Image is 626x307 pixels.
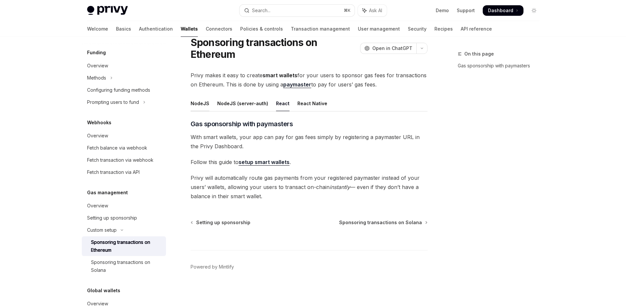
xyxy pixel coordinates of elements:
[82,224,166,236] button: Toggle Custom setup section
[240,5,355,16] button: Open search
[87,98,139,106] div: Prompting users to fund
[291,21,350,37] a: Transaction management
[181,21,198,37] a: Wallets
[191,96,209,111] div: NodeJS
[87,144,147,152] div: Fetch balance via webhook
[263,72,297,79] strong: smart wallets
[191,36,358,60] h1: Sponsoring transactions on Ethereum
[196,219,250,226] span: Setting up sponsorship
[87,156,153,164] div: Fetch transaction via webhook
[457,7,475,14] a: Support
[252,7,270,14] div: Search...
[240,21,283,37] a: Policies & controls
[87,6,128,15] img: light logo
[358,5,387,16] button: Toggle assistant panel
[82,60,166,72] a: Overview
[82,256,166,276] a: Sponsoring transactions on Solana
[91,258,162,274] div: Sponsoring transactions on Solana
[82,84,166,96] a: Configuring funding methods
[191,157,428,167] span: Follow this guide to .
[529,5,539,16] button: Toggle dark mode
[330,184,350,190] em: instantly
[87,287,120,295] h5: Global wallets
[87,168,140,176] div: Fetch transaction via API
[82,96,166,108] button: Toggle Prompting users to fund section
[82,72,166,84] button: Toggle Methods section
[82,200,166,212] a: Overview
[191,119,293,129] span: Gas sponsorship with paymasters
[276,96,290,111] div: React
[87,74,106,82] div: Methods
[87,132,108,140] div: Overview
[464,50,494,58] span: On this page
[82,130,166,142] a: Overview
[87,62,108,70] div: Overview
[408,21,427,37] a: Security
[82,142,166,154] a: Fetch balance via webhook
[87,214,137,222] div: Setting up sponsorship
[283,81,311,88] a: paymaster
[82,236,166,256] a: Sponsoring transactions on Ethereum
[369,7,382,14] span: Ask AI
[483,5,523,16] a: Dashboard
[436,7,449,14] a: Demo
[191,132,428,151] span: With smart wallets, your app can pay for gas fees simply by registering a paymaster URL in the Pr...
[372,45,412,52] span: Open in ChatGPT
[239,159,290,166] a: setup smart wallets
[82,212,166,224] a: Setting up sponsorship
[206,21,232,37] a: Connectors
[191,173,428,201] span: Privy will automatically route gas payments from your registered paymaster instead of your users’...
[139,21,173,37] a: Authentication
[87,202,108,210] div: Overview
[87,86,150,94] div: Configuring funding methods
[87,226,117,234] div: Custom setup
[360,43,416,54] button: Open in ChatGPT
[191,219,250,226] a: Setting up sponsorship
[358,21,400,37] a: User management
[458,60,545,71] a: Gas sponsorship with paymasters
[91,238,162,254] div: Sponsoring transactions on Ethereum
[82,166,166,178] a: Fetch transaction via API
[488,7,513,14] span: Dashboard
[116,21,131,37] a: Basics
[87,189,128,197] h5: Gas management
[191,71,428,89] span: Privy makes it easy to create for your users to sponsor gas fees for transactions on Ethereum. Th...
[191,264,234,270] a: Powered by Mintlify
[344,8,351,13] span: ⌘ K
[461,21,492,37] a: API reference
[217,96,268,111] div: NodeJS (server-auth)
[297,96,327,111] div: React Native
[434,21,453,37] a: Recipes
[87,119,111,127] h5: Webhooks
[87,49,106,57] h5: Funding
[339,219,422,226] span: Sponsoring transactions on Solana
[339,219,427,226] a: Sponsoring transactions on Solana
[82,154,166,166] a: Fetch transaction via webhook
[87,21,108,37] a: Welcome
